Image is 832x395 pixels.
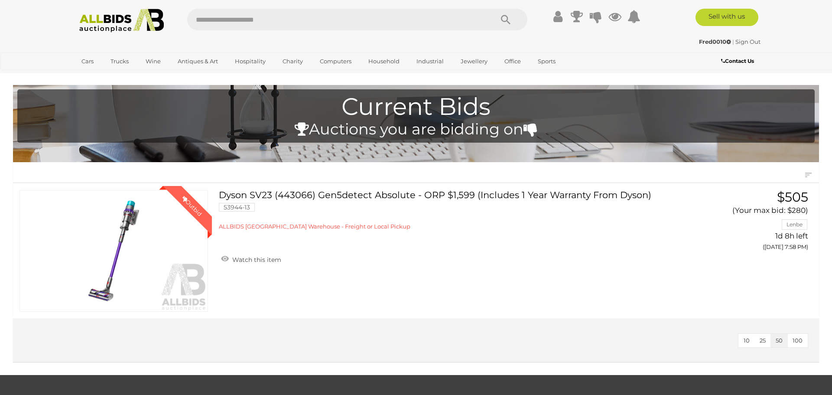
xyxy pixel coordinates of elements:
[732,38,734,45] span: |
[721,58,754,64] b: Contact Us
[754,334,771,347] button: 25
[770,334,788,347] button: 50
[411,54,449,69] a: Industrial
[314,54,357,69] a: Computers
[76,54,99,69] a: Cars
[219,252,283,265] a: Watch this item
[760,337,766,344] span: 25
[19,190,208,312] a: Outbid
[172,54,224,69] a: Antiques & Art
[455,54,493,69] a: Jewellery
[744,337,750,344] span: 10
[695,9,758,26] a: Sell with us
[22,94,810,120] h1: Current Bids
[793,337,803,344] span: 100
[140,54,166,69] a: Wine
[699,38,731,45] strong: Fred0010
[172,186,212,226] div: Outbid
[76,69,149,83] a: [GEOGRAPHIC_DATA]
[105,54,134,69] a: Trucks
[230,256,281,264] span: Watch this item
[738,334,755,347] button: 10
[225,190,678,231] a: Dyson SV23 (443066) Gen5detect Absolute - ORP $1,599 (Includes 1 Year Warranty From Dyson) 53944-...
[363,54,405,69] a: Household
[532,54,561,69] a: Sports
[22,121,810,138] h4: Auctions you are bidding on
[75,9,169,33] img: Allbids.com.au
[691,190,810,255] a: $505 (Your max bid: $280) Lenbe 1d 8h left ([DATE] 7:58 PM)
[776,337,783,344] span: 50
[229,54,271,69] a: Hospitality
[777,189,808,205] span: $505
[499,54,526,69] a: Office
[735,38,760,45] a: Sign Out
[484,9,527,30] button: Search
[277,54,309,69] a: Charity
[699,38,732,45] a: Fred0010
[787,334,808,347] button: 100
[721,56,756,66] a: Contact Us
